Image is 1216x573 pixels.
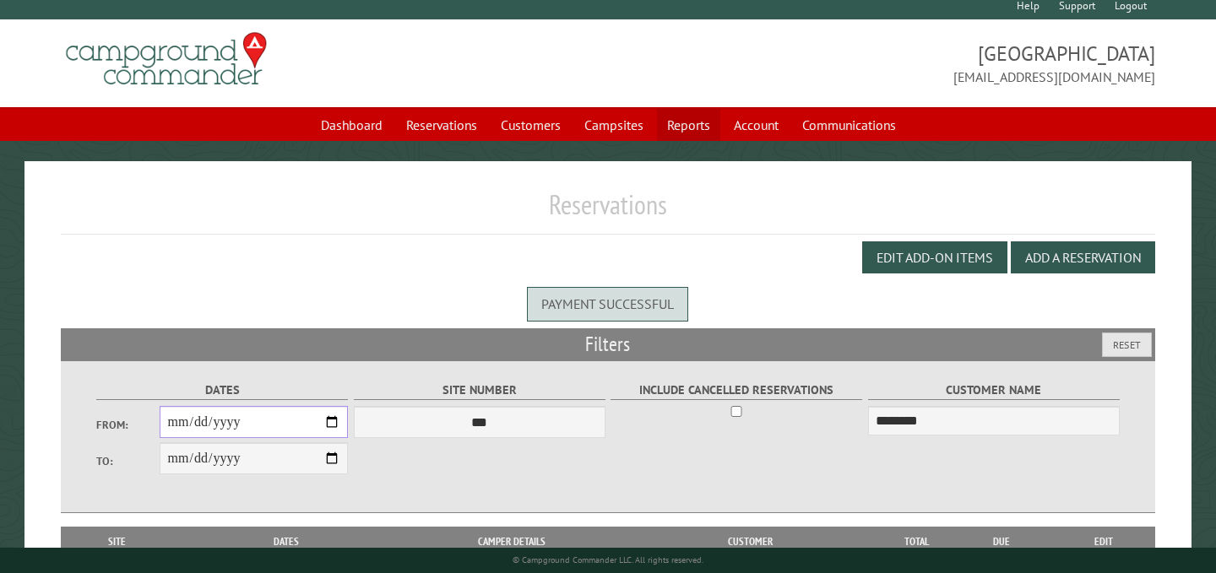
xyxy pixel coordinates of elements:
[396,109,487,141] a: Reservations
[96,417,160,433] label: From:
[792,109,906,141] a: Communications
[491,109,571,141] a: Customers
[69,527,166,556] th: Site
[657,109,720,141] a: Reports
[724,109,789,141] a: Account
[513,554,703,565] small: © Campground Commander LLC. All rights reserved.
[407,527,617,556] th: Camper Details
[61,188,1155,235] h1: Reservations
[883,527,951,556] th: Total
[1102,332,1152,357] button: Reset
[61,26,272,92] img: Campground Commander
[96,381,348,400] label: Dates
[608,40,1155,87] span: [GEOGRAPHIC_DATA] [EMAIL_ADDRESS][DOMAIN_NAME]
[951,527,1052,556] th: Due
[574,109,654,141] a: Campsites
[1052,527,1155,556] th: Edit
[617,527,883,556] th: Customer
[527,287,688,321] div: Payment successful
[868,381,1120,400] label: Customer Name
[1011,241,1155,273] button: Add a Reservation
[611,381,862,400] label: Include Cancelled Reservations
[61,328,1155,360] h2: Filters
[166,527,407,556] th: Dates
[96,453,160,469] label: To:
[862,241,1007,273] button: Edit Add-on Items
[354,381,605,400] label: Site Number
[311,109,393,141] a: Dashboard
